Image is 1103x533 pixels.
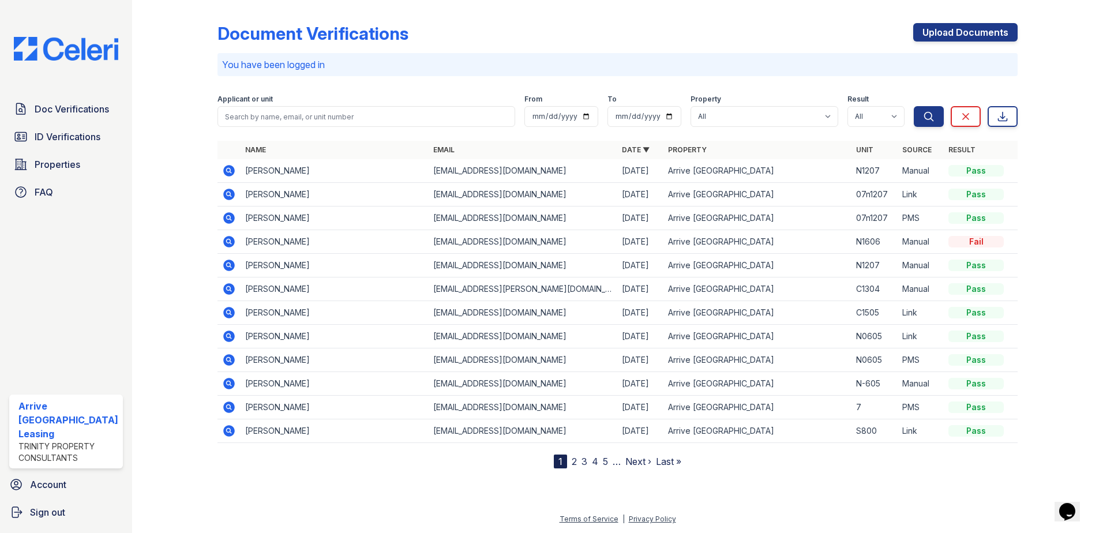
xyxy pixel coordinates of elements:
div: Pass [948,378,1004,389]
a: Doc Verifications [9,97,123,121]
td: [DATE] [617,183,663,207]
td: 07n1207 [851,183,898,207]
span: Doc Verifications [35,102,109,116]
a: FAQ [9,181,123,204]
td: [DATE] [617,301,663,325]
td: [EMAIL_ADDRESS][DOMAIN_NAME] [429,301,617,325]
td: [PERSON_NAME] [241,159,429,183]
td: Manual [898,159,944,183]
td: PMS [898,207,944,230]
td: [EMAIL_ADDRESS][DOMAIN_NAME] [429,419,617,443]
a: Email [433,145,455,154]
div: Pass [948,260,1004,271]
iframe: chat widget [1055,487,1091,521]
td: Link [898,419,944,443]
a: 2 [572,456,577,467]
td: [EMAIL_ADDRESS][DOMAIN_NAME] [429,159,617,183]
div: Document Verifications [217,23,408,44]
td: 7 [851,396,898,419]
div: Pass [948,165,1004,177]
td: [DATE] [617,419,663,443]
div: Pass [948,331,1004,342]
td: [DATE] [617,207,663,230]
td: [PERSON_NAME] [241,183,429,207]
a: Property [668,145,707,154]
td: [PERSON_NAME] [241,207,429,230]
td: [DATE] [617,372,663,396]
a: Privacy Policy [629,515,676,523]
a: 5 [603,456,608,467]
td: N1207 [851,254,898,277]
label: To [607,95,617,104]
a: Last » [656,456,681,467]
span: Properties [35,157,80,171]
td: N0605 [851,325,898,348]
div: Pass [948,425,1004,437]
td: Link [898,325,944,348]
a: Upload Documents [913,23,1018,42]
td: N1207 [851,159,898,183]
div: Pass [948,307,1004,318]
a: 4 [592,456,598,467]
td: [DATE] [617,396,663,419]
span: Sign out [30,505,65,519]
td: [PERSON_NAME] [241,348,429,372]
td: N1606 [851,230,898,254]
div: Fail [948,236,1004,247]
div: Pass [948,189,1004,200]
td: Arrive [GEOGRAPHIC_DATA] [663,207,852,230]
td: N0605 [851,348,898,372]
td: [PERSON_NAME] [241,396,429,419]
a: Next › [625,456,651,467]
span: ID Verifications [35,130,100,144]
label: Result [847,95,869,104]
div: Pass [948,212,1004,224]
td: C1505 [851,301,898,325]
td: Arrive [GEOGRAPHIC_DATA] [663,230,852,254]
div: Pass [948,401,1004,413]
td: [EMAIL_ADDRESS][DOMAIN_NAME] [429,348,617,372]
td: [PERSON_NAME] [241,277,429,301]
td: [DATE] [617,277,663,301]
td: Arrive [GEOGRAPHIC_DATA] [663,277,852,301]
td: Arrive [GEOGRAPHIC_DATA] [663,159,852,183]
td: [EMAIL_ADDRESS][DOMAIN_NAME] [429,207,617,230]
td: [EMAIL_ADDRESS][DOMAIN_NAME] [429,230,617,254]
td: Arrive [GEOGRAPHIC_DATA] [663,372,852,396]
label: From [524,95,542,104]
td: [DATE] [617,254,663,277]
td: Manual [898,372,944,396]
td: [EMAIL_ADDRESS][DOMAIN_NAME] [429,372,617,396]
td: Link [898,301,944,325]
td: Arrive [GEOGRAPHIC_DATA] [663,301,852,325]
td: PMS [898,348,944,372]
td: Arrive [GEOGRAPHIC_DATA] [663,348,852,372]
td: Link [898,183,944,207]
input: Search by name, email, or unit number [217,106,516,127]
a: Result [948,145,976,154]
td: [DATE] [617,325,663,348]
td: S800 [851,419,898,443]
span: Account [30,478,66,491]
td: [EMAIL_ADDRESS][DOMAIN_NAME] [429,254,617,277]
div: Trinity Property Consultants [18,441,118,464]
td: 07n1207 [851,207,898,230]
a: ID Verifications [9,125,123,148]
label: Property [691,95,721,104]
td: Arrive [GEOGRAPHIC_DATA] [663,183,852,207]
div: | [622,515,625,523]
td: [EMAIL_ADDRESS][PERSON_NAME][DOMAIN_NAME] [429,277,617,301]
a: Account [5,473,127,496]
a: Name [245,145,266,154]
a: Source [902,145,932,154]
a: 3 [581,456,587,467]
button: Sign out [5,501,127,524]
td: Arrive [GEOGRAPHIC_DATA] [663,396,852,419]
td: [PERSON_NAME] [241,325,429,348]
td: [EMAIL_ADDRESS][DOMAIN_NAME] [429,325,617,348]
td: Arrive [GEOGRAPHIC_DATA] [663,254,852,277]
a: Unit [856,145,873,154]
a: Properties [9,153,123,176]
td: Arrive [GEOGRAPHIC_DATA] [663,325,852,348]
td: PMS [898,396,944,419]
